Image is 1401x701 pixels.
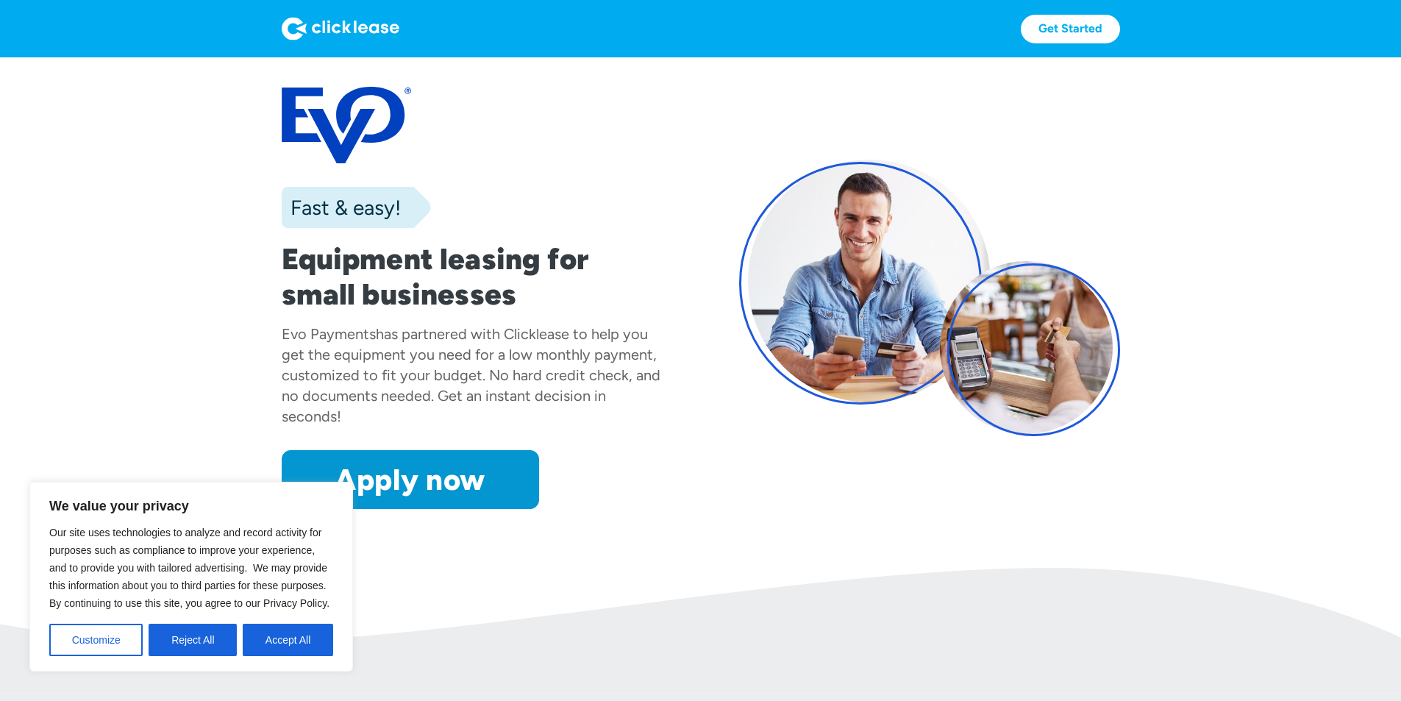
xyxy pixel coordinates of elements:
button: Accept All [243,624,333,656]
h1: Equipment leasing for small businesses [282,241,663,312]
a: Get Started [1021,15,1120,43]
img: Logo [282,17,399,40]
button: Customize [49,624,143,656]
div: We value your privacy [29,482,353,672]
p: We value your privacy [49,497,333,515]
a: Apply now [282,450,539,509]
div: has partnered with Clicklease to help you get the equipment you need for a low monthly payment, c... [282,325,660,425]
button: Reject All [149,624,237,656]
span: Our site uses technologies to analyze and record activity for purposes such as compliance to impr... [49,527,329,609]
div: Evo Payments [282,325,376,343]
div: Fast & easy! [282,193,401,222]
